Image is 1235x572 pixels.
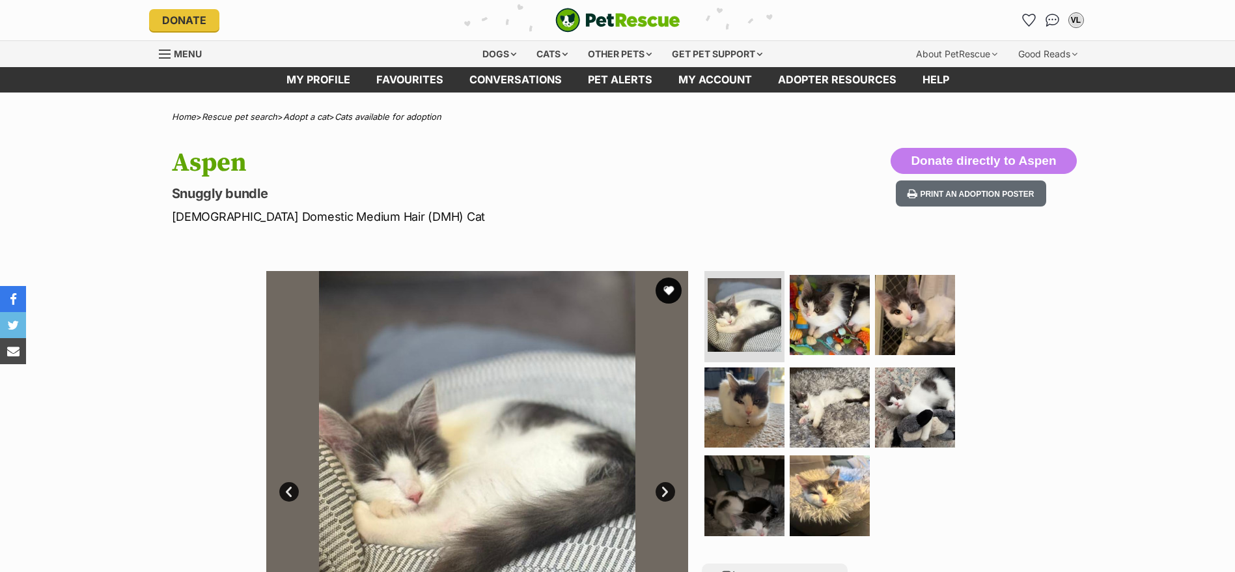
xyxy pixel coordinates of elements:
img: Photo of Aspen [875,367,955,448]
h1: Aspen [172,148,723,178]
a: Conversations [1042,10,1063,31]
button: Print an adoption poster [896,180,1046,207]
div: About PetRescue [907,41,1006,67]
a: Favourites [1019,10,1040,31]
img: Photo of Aspen [704,455,784,536]
a: Adopt a cat [283,111,329,122]
div: > > > [139,112,1096,122]
img: Photo of Aspen [875,275,955,355]
a: Favourites [363,67,456,93]
div: Get pet support [663,41,771,67]
p: Snuggly bundle [172,184,723,203]
a: Adopter resources [765,67,909,93]
span: Menu [174,48,202,59]
img: Photo of Aspen [704,367,784,448]
img: logo-cat-932fe2b9b8326f06289b0f2fb663e598f794de774fb13d1741a6617ecf9a85b4.svg [555,8,680,33]
button: favourite [656,278,682,304]
a: My account [665,67,765,93]
div: Other pets [579,41,661,67]
a: Pet alerts [575,67,665,93]
a: Donate [149,9,219,31]
div: Cats [527,41,577,67]
a: PetRescue [555,8,680,33]
ul: Account quick links [1019,10,1087,31]
a: Next [656,482,675,502]
img: Photo of Aspen [790,367,870,448]
button: Donate directly to Aspen [891,148,1076,174]
img: Photo of Aspen [790,455,870,536]
a: Cats available for adoption [335,111,441,122]
div: VL [1070,14,1083,27]
a: Help [909,67,962,93]
a: conversations [456,67,575,93]
button: My account [1066,10,1087,31]
div: Dogs [473,41,525,67]
img: chat-41dd97257d64d25036548639549fe6c8038ab92f7586957e7f3b1b290dea8141.svg [1046,14,1059,27]
img: Photo of Aspen [708,278,781,352]
a: My profile [273,67,363,93]
a: Menu [159,41,211,64]
img: Photo of Aspen [790,275,870,355]
a: Home [172,111,196,122]
div: Good Reads [1009,41,1087,67]
a: Prev [279,482,299,502]
p: [DEMOGRAPHIC_DATA] Domestic Medium Hair (DMH) Cat [172,208,723,225]
a: Rescue pet search [202,111,277,122]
